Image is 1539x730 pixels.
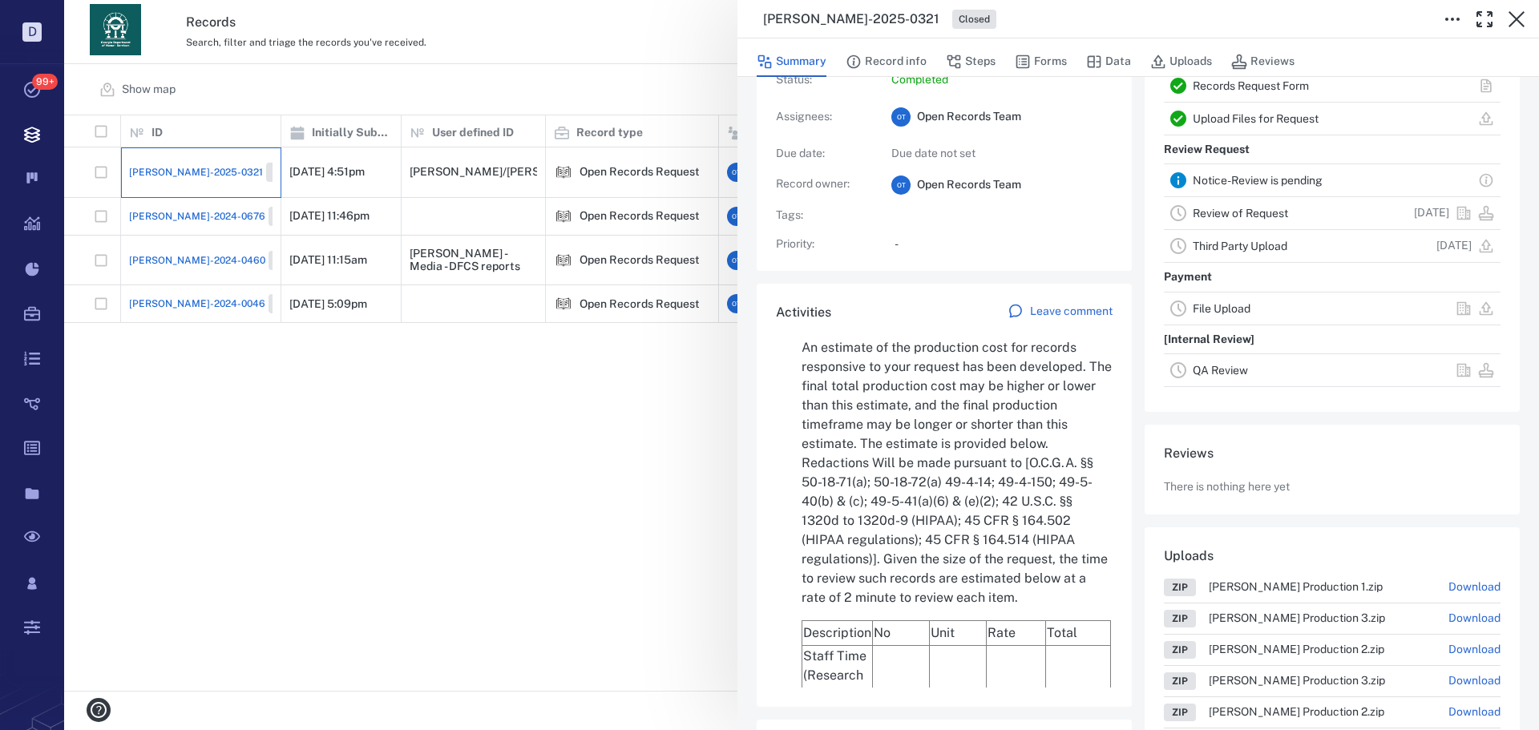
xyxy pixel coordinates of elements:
a: QA Review [1193,364,1248,377]
button: Summary [757,46,826,77]
div: ReviewsThere is nothing here yet [1145,425,1520,527]
span: Help [36,11,69,26]
span: [PERSON_NAME] Production 2.zip [1209,706,1424,717]
p: D [22,22,42,42]
button: Uploads [1150,46,1212,77]
a: Upload Files for Request [1193,112,1319,125]
h6: Reviews [1164,444,1501,463]
p: Record Delivery [1164,387,1250,416]
a: Review of Request [1193,207,1288,220]
div: ZIP [1172,611,1188,626]
td: Unit [929,620,986,645]
button: Toggle Fullscreen [1468,3,1501,35]
p: Priority : [776,236,872,252]
td: No [873,620,930,645]
button: Toggle to Edit Boxes [1436,3,1468,35]
span: Closed [955,13,993,26]
p: Leave comment [1030,304,1113,320]
button: Reviews [1231,46,1295,77]
a: Third Party Upload [1193,240,1287,252]
td: Rate [986,620,1046,645]
p: Due date not set [891,146,1113,162]
span: [PERSON_NAME] Production 3.zip [1209,675,1425,686]
p: Review Request [1164,135,1250,164]
a: Download [1448,642,1501,658]
div: O T [891,175,911,195]
p: - [895,236,1113,252]
a: Download [1448,579,1501,595]
h6: Activities [776,303,831,322]
span: Open Records Team [917,109,1021,125]
a: Notice-Review is pending [1193,174,1323,187]
p: Record owner : [776,176,872,192]
span: Open Records Team [917,177,1021,193]
button: Steps [946,46,996,77]
span: [PERSON_NAME] Production 3.zip [1209,612,1425,623]
p: There is nothing here yet [1164,479,1290,495]
p: Completed [891,72,1113,88]
p: Due date : [776,146,872,162]
span: 99+ [32,74,58,90]
span: [PERSON_NAME] Production 1.zip [1209,581,1423,592]
p: [Internal Review] [1164,325,1254,354]
p: [DATE] [1436,238,1472,254]
a: Leave comment [1008,303,1113,322]
a: Records Request Form [1193,79,1309,92]
button: Data [1086,46,1131,77]
a: Download [1448,673,1501,689]
a: Download [1448,704,1501,720]
div: ActivitiesLeave comment An estimate of the production cost for records responsive to your request... [757,284,1132,720]
td: Description [802,620,873,645]
p: An estimate of the production cost for records responsive to your request has been developed. The... [802,338,1113,607]
span: [PERSON_NAME] Production 2.zip [1209,643,1424,655]
a: File Upload [1193,302,1250,315]
div: ZIP [1172,705,1188,720]
h3: [PERSON_NAME]-2025-0321 [763,10,939,29]
button: Forms [1015,46,1067,77]
p: Status : [776,72,872,88]
div: ZIP [1172,674,1188,688]
div: ZIP [1172,643,1188,657]
button: Record info [846,46,927,77]
button: Close [1501,3,1533,35]
td: Total [1046,620,1111,645]
p: Payment [1164,263,1212,292]
p: Assignees : [776,109,872,125]
div: O T [891,107,911,127]
p: [DATE] [1414,205,1449,221]
p: Tags : [776,208,872,224]
div: ZIP [1172,580,1188,595]
h6: Uploads [1164,546,1214,566]
a: Download [1448,611,1501,627]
